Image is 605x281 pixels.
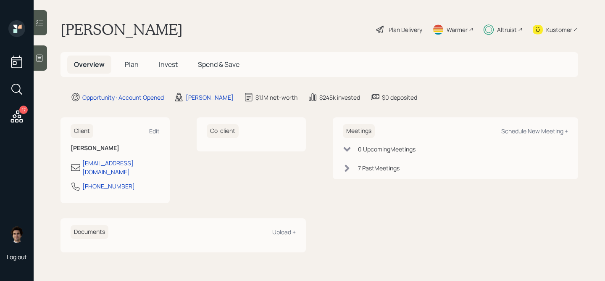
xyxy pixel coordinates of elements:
[71,145,160,152] h6: [PERSON_NAME]
[82,182,135,191] div: [PHONE_NUMBER]
[19,106,28,114] div: 17
[255,93,297,102] div: $1.1M net-worth
[71,124,93,138] h6: Client
[343,124,375,138] h6: Meetings
[546,25,572,34] div: Kustomer
[501,127,568,135] div: Schedule New Meeting +
[159,60,178,69] span: Invest
[82,159,160,176] div: [EMAIL_ADDRESS][DOMAIN_NAME]
[198,60,239,69] span: Spend & Save
[319,93,360,102] div: $245k invested
[71,225,108,239] h6: Documents
[272,228,296,236] div: Upload +
[8,226,25,243] img: harrison-schaefer-headshot-2.png
[186,93,234,102] div: [PERSON_NAME]
[7,253,27,261] div: Log out
[382,93,417,102] div: $0 deposited
[74,60,105,69] span: Overview
[389,25,422,34] div: Plan Delivery
[125,60,139,69] span: Plan
[149,127,160,135] div: Edit
[497,25,517,34] div: Altruist
[358,164,400,172] div: 7 Past Meeting s
[82,93,164,102] div: Opportunity · Account Opened
[207,124,239,138] h6: Co-client
[447,25,468,34] div: Warmer
[60,20,183,39] h1: [PERSON_NAME]
[358,145,416,154] div: 0 Upcoming Meeting s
